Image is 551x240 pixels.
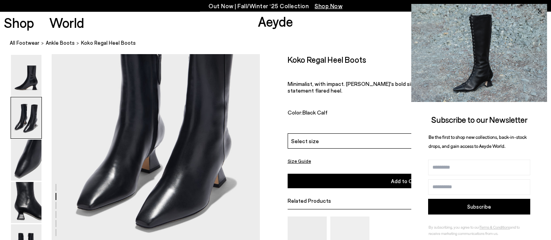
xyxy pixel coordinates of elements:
[11,55,41,96] img: Koko Regal Heel Boots - Image 1
[428,199,530,215] button: Subscribe
[429,134,527,149] span: Be the first to shop new collections, back-in-stock drops, and gain access to Aeyde World.
[288,80,524,94] p: Minimalist, with impact. [PERSON_NAME]'s bold silhouette is defined by clean lines and a statemen...
[315,2,342,9] span: Navigate to /collections/new-in
[11,97,41,138] img: Koko Regal Heel Boots - Image 2
[81,39,136,47] span: Koko Regal Heel Boots
[4,16,34,29] a: Shop
[429,225,479,229] span: By subscribing, you agree to our
[46,39,75,47] a: ankle boots
[209,1,342,11] p: Out Now | Fall/Winter ‘25 Collection
[288,109,472,118] div: Color:
[411,4,547,102] img: 2a6287a1333c9a56320fd6e7b3c4a9a9.jpg
[288,156,311,166] button: Size Guide
[291,137,319,145] span: Select size
[288,197,331,204] span: Related Products
[10,33,551,55] nav: breadcrumb
[303,109,328,116] span: Black Calf
[288,55,366,64] h2: Koko Regal Heel Boots
[391,177,420,184] span: Add to Cart
[431,115,528,124] span: Subscribe to our Newsletter
[258,13,293,29] a: Aeyde
[46,40,75,46] span: ankle boots
[10,39,40,47] a: All Footwear
[479,225,510,229] a: Terms & Conditions
[49,16,84,29] a: World
[11,140,41,181] img: Koko Regal Heel Boots - Image 3
[288,173,524,188] button: Add to Cart
[11,182,41,223] img: Koko Regal Heel Boots - Image 4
